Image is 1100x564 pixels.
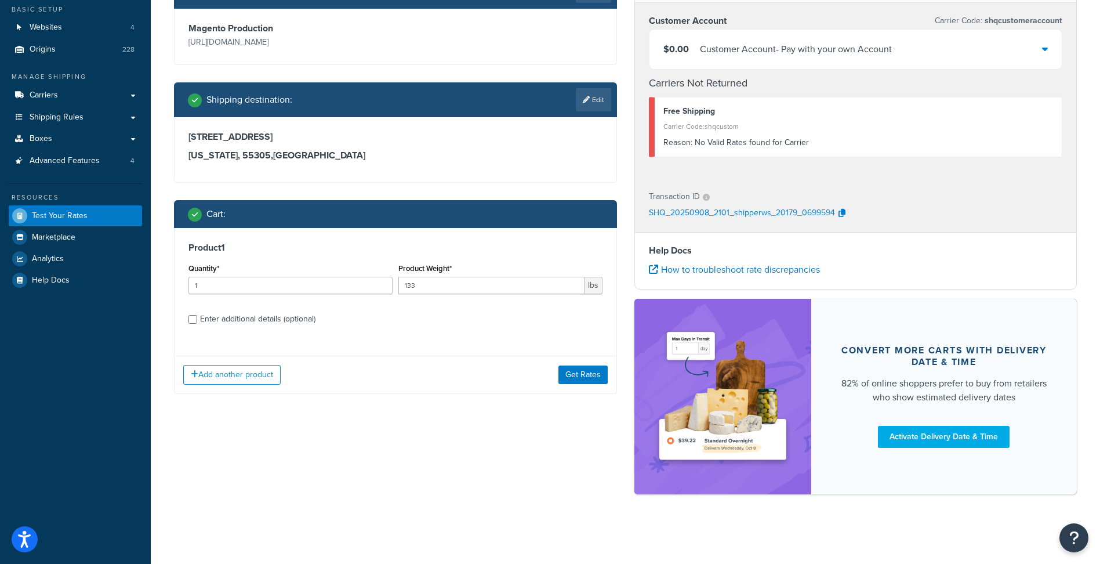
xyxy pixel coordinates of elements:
[663,42,689,56] span: $0.00
[398,264,452,273] label: Product Weight*
[188,131,602,143] h3: [STREET_ADDRESS]
[9,39,142,60] a: Origins228
[9,39,142,60] li: Origins
[9,150,142,172] a: Advanced Features4
[663,118,1054,135] div: Carrier Code: shqcustom
[9,107,142,128] a: Shipping Rules
[9,5,142,15] div: Basic Setup
[9,150,142,172] li: Advanced Features
[649,15,727,27] h3: Customer Account
[9,72,142,82] div: Manage Shipping
[878,426,1010,448] a: Activate Delivery Date & Time
[649,263,820,276] a: How to troubleshoot rate discrepancies
[839,345,1049,368] div: Convert more carts with delivery date & time
[206,209,226,219] h2: Cart :
[649,205,835,222] p: SHQ_20250908_2101_shipperws_20179_0699594
[188,242,602,254] h3: Product 1
[9,17,142,38] a: Websites4
[9,205,142,226] a: Test Your Rates
[398,277,585,294] input: 0.00
[9,17,142,38] li: Websites
[30,134,52,144] span: Boxes
[130,23,135,32] span: 4
[663,135,1054,151] div: No Valid Rates found for Carrier
[649,75,1063,91] h4: Carriers Not Returned
[1059,523,1088,552] button: Open Resource Center
[32,233,75,243] span: Marketplace
[9,227,142,248] a: Marketplace
[206,95,292,105] h2: Shipping destination :
[982,15,1062,27] span: shqcustomeraccount
[663,136,692,149] span: Reason:
[9,270,142,291] a: Help Docs
[652,316,794,476] img: feature-image-ddt-36eae7f7280da8017bfb280eaccd9c446f90b1fe08728e4019434db127062ab4.png
[130,156,135,166] span: 4
[9,193,142,203] div: Resources
[9,128,142,150] a: Boxes
[200,311,315,327] div: Enter additional details (optional)
[188,34,393,50] p: [URL][DOMAIN_NAME]
[839,377,1049,404] div: 82% of online shoppers prefer to buy from retailers who show estimated delivery dates
[32,211,88,221] span: Test Your Rates
[30,156,100,166] span: Advanced Features
[935,13,1062,29] p: Carrier Code:
[188,150,602,161] h3: [US_STATE], 55305 , [GEOGRAPHIC_DATA]
[32,276,70,285] span: Help Docs
[122,45,135,55] span: 228
[9,248,142,269] a: Analytics
[188,23,393,34] h3: Magento Production
[663,103,1054,120] div: Free Shipping
[32,254,64,264] span: Analytics
[576,88,611,111] a: Edit
[30,91,58,100] span: Carriers
[649,244,1063,258] h4: Help Docs
[188,277,393,294] input: 0.0
[183,365,281,385] button: Add another product
[9,85,142,106] a: Carriers
[30,113,84,122] span: Shipping Rules
[188,264,219,273] label: Quantity*
[188,315,197,324] input: Enter additional details (optional)
[700,41,892,57] div: Customer Account - Pay with your own Account
[30,45,56,55] span: Origins
[558,366,608,384] button: Get Rates
[649,189,700,205] p: Transaction ID
[30,23,62,32] span: Websites
[585,277,602,294] span: lbs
